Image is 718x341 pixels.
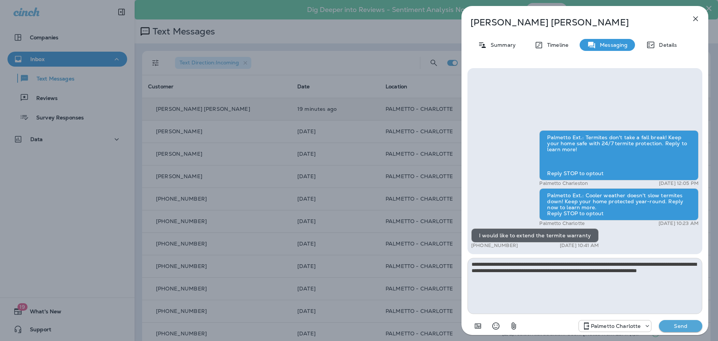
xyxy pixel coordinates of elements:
[539,180,588,186] p: Palmetto Charleston
[470,17,675,28] p: [PERSON_NAME] [PERSON_NAME]
[539,188,699,220] div: Palmetto Ext.: Cooler weather doesn't slow termites down! Keep your home protected year-round. Re...
[471,228,599,243] div: I would like to extend the termite warranty
[659,220,699,226] p: [DATE] 10:23 AM
[543,42,568,48] p: Timeline
[659,180,699,186] p: [DATE] 12:05 PM
[665,323,696,329] p: Send
[596,42,628,48] p: Messaging
[659,320,702,332] button: Send
[470,319,485,334] button: Add in a premade template
[579,322,651,331] div: +1 (704) 307-2477
[539,220,584,226] p: Palmetto Charlotte
[560,243,599,249] p: [DATE] 10:41 AM
[655,42,677,48] p: Details
[471,243,518,249] p: [PHONE_NUMBER]
[591,323,641,329] p: Palmetto Charlotte
[488,319,503,334] button: Select an emoji
[539,130,699,180] div: Palmetto Ext.: Termites don't take a fall break! Keep your home safe with 24/7 termite protection...
[487,42,516,48] p: Summary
